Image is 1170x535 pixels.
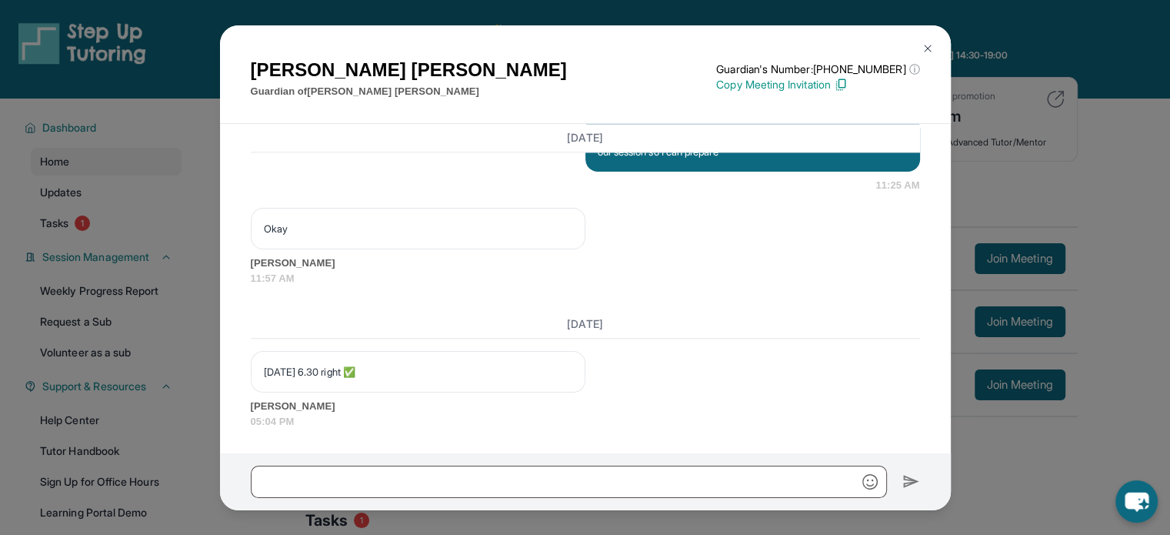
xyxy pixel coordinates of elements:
h3: [DATE] [251,316,920,332]
span: [PERSON_NAME] [251,399,920,414]
img: Copy Icon [834,78,848,92]
span: 11:57 AM [251,271,920,286]
h1: [PERSON_NAME] [PERSON_NAME] [251,56,567,84]
p: [DATE] 6.30 right ✅️ [264,364,572,380]
span: ⓘ [908,62,919,77]
h3: [DATE] [251,130,920,145]
p: Guardian of [PERSON_NAME] [PERSON_NAME] [251,84,567,99]
p: Copy Meeting Invitation [716,77,919,92]
img: Emoji [862,474,878,490]
button: chat-button [1115,480,1158,523]
img: Send icon [902,473,920,491]
p: Okay [264,221,572,236]
span: 05:04 PM [251,414,920,430]
p: Guardian's Number: [PHONE_NUMBER] [716,62,919,77]
img: Close Icon [922,42,934,55]
span: [PERSON_NAME] [251,256,920,271]
span: 11:25 AM [875,178,919,193]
